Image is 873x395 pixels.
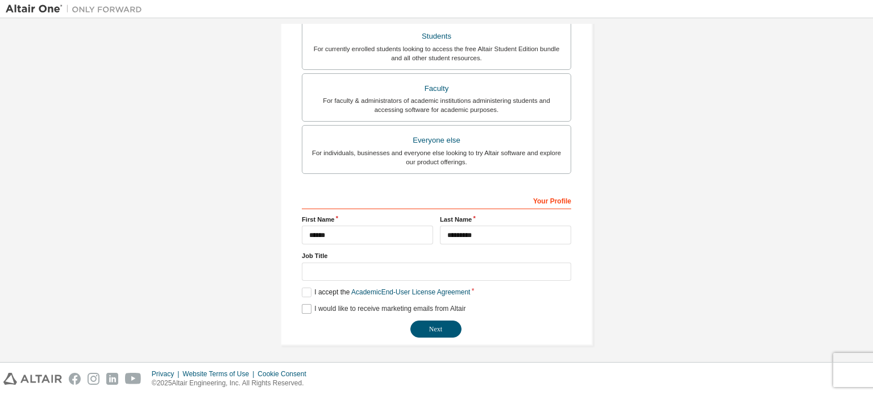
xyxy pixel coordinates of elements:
[152,379,313,388] p: © 2025 Altair Engineering, Inc. All Rights Reserved.
[3,373,62,385] img: altair_logo.svg
[152,369,182,379] div: Privacy
[309,96,564,114] div: For faculty & administrators of academic institutions administering students and accessing softwa...
[440,215,571,224] label: Last Name
[257,369,313,379] div: Cookie Consent
[182,369,257,379] div: Website Terms of Use
[309,44,564,63] div: For currently enrolled students looking to access the free Altair Student Edition bundle and all ...
[309,28,564,44] div: Students
[351,288,470,296] a: Academic End-User License Agreement
[309,132,564,148] div: Everyone else
[302,288,470,297] label: I accept the
[6,3,148,15] img: Altair One
[302,191,571,209] div: Your Profile
[69,373,81,385] img: facebook.svg
[125,373,142,385] img: youtube.svg
[309,81,564,97] div: Faculty
[106,373,118,385] img: linkedin.svg
[88,373,99,385] img: instagram.svg
[410,321,462,338] button: Next
[309,148,564,167] div: For individuals, businesses and everyone else looking to try Altair software and explore our prod...
[302,215,433,224] label: First Name
[302,304,465,314] label: I would like to receive marketing emails from Altair
[302,251,571,260] label: Job Title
